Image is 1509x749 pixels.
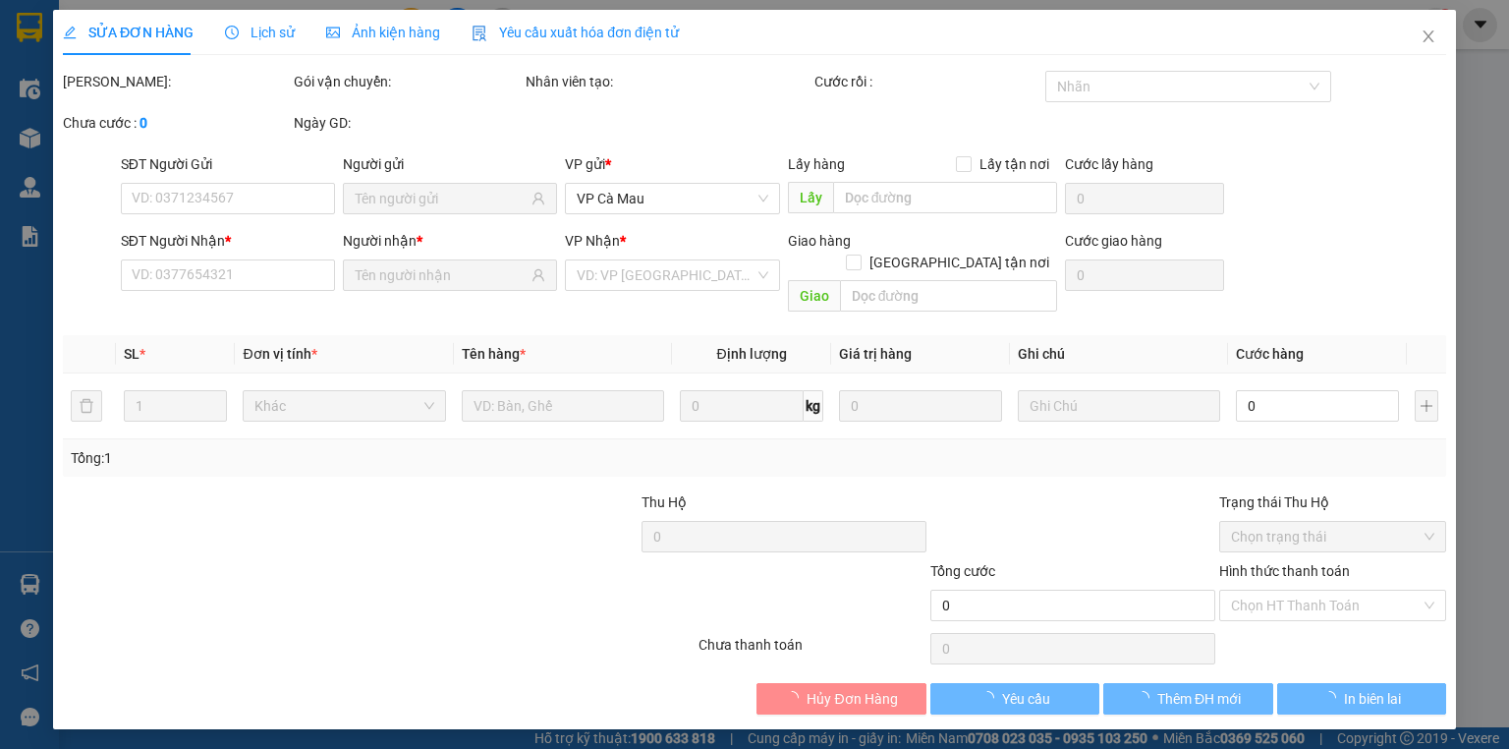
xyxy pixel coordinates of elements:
div: SĐT Người Nhận [121,230,335,252]
span: Ảnh kiện hàng [326,25,440,40]
button: Yêu cầu [930,683,1100,715]
label: Cước giao hàng [1065,233,1162,249]
li: 02839.63.63.63 [9,68,374,92]
span: [GEOGRAPHIC_DATA] tận nơi [862,252,1057,273]
b: [PERSON_NAME] [113,13,278,37]
span: Lịch sử [225,25,295,40]
input: Cước lấy hàng [1065,183,1224,214]
button: Close [1401,10,1456,65]
button: Hủy Đơn Hàng [756,683,926,715]
b: GỬI : VP Cà Mau [9,123,208,155]
label: Cước lấy hàng [1065,156,1153,172]
th: Ghi chú [1010,335,1228,374]
input: Tên người nhận [355,264,528,286]
span: loading [1136,691,1157,705]
span: Giao [787,280,839,312]
input: Tên người gửi [355,188,528,209]
span: clock-circle [225,26,239,39]
span: Lấy tận nơi [972,153,1057,175]
b: 0 [140,115,147,131]
input: Ghi Chú [1018,390,1220,422]
span: VP Nhận [565,233,620,249]
span: user [531,268,545,282]
span: Giao hàng [787,233,850,249]
span: Tổng cước [930,563,995,579]
div: Chưa thanh toán [697,634,927,668]
img: icon [472,26,487,41]
li: 85 [PERSON_NAME] [9,43,374,68]
span: Khác [254,391,433,421]
span: loading [1322,691,1344,705]
input: Cước giao hàng [1065,259,1224,291]
span: Đơn vị tính [243,346,316,362]
button: Thêm ĐH mới [1103,683,1273,715]
div: Cước rồi : [814,71,1041,92]
span: Tên hàng [462,346,526,362]
span: loading [785,691,807,705]
span: Yêu cầu xuất hóa đơn điện tử [472,25,679,40]
span: Cước hàng [1236,346,1304,362]
div: VP gửi [565,153,779,175]
button: delete [71,390,102,422]
span: picture [326,26,340,39]
span: kg [804,390,823,422]
span: edit [63,26,77,39]
span: Định lượng [716,346,786,362]
label: Hình thức thanh toán [1219,563,1350,579]
span: Thu Hộ [641,494,686,510]
div: Chưa cước : [63,112,290,134]
button: In biên lai [1277,683,1447,715]
span: Hủy Đơn Hàng [807,688,897,710]
button: plus [1415,390,1438,422]
span: Chọn trạng thái [1231,522,1434,551]
span: Giá trị hàng [839,346,912,362]
div: Nhân viên tạo: [526,71,810,92]
input: Dọc đường [832,182,1057,213]
span: user [531,192,545,205]
span: SL [124,346,140,362]
span: In biên lai [1344,688,1401,710]
span: Yêu cầu [1001,688,1049,710]
div: Trạng thái Thu Hộ [1219,491,1446,513]
div: Ngày GD: [294,112,521,134]
div: Gói vận chuyển: [294,71,521,92]
span: Thêm ĐH mới [1157,688,1241,710]
span: environment [113,47,129,63]
input: VD: Bàn, Ghế [462,390,664,422]
span: Lấy hàng [787,156,844,172]
div: Người gửi [343,153,557,175]
div: Tổng: 1 [71,447,584,469]
span: SỬA ĐƠN HÀNG [63,25,194,40]
span: phone [113,72,129,87]
span: Lấy [787,182,832,213]
span: close [1421,29,1436,44]
input: 0 [839,390,1002,422]
div: [PERSON_NAME]: [63,71,290,92]
div: SĐT Người Gửi [121,153,335,175]
div: Người nhận [343,230,557,252]
span: VP Cà Mau [577,184,767,213]
input: Dọc đường [839,280,1057,312]
span: loading [979,691,1001,705]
